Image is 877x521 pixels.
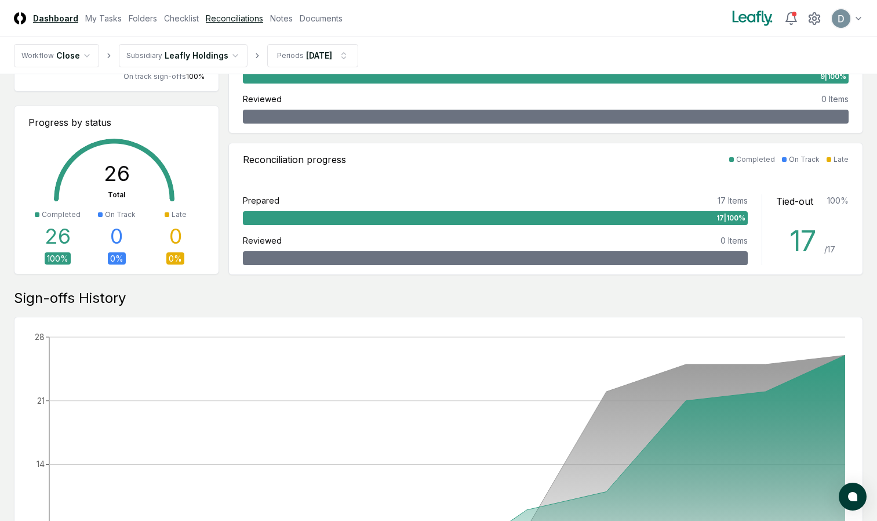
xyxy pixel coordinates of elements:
tspan: 21 [37,396,45,406]
div: Tied-out [776,194,813,208]
div: Completed [42,209,81,220]
img: Leafly logo [730,9,775,28]
span: 17 | 100 % [716,213,745,223]
nav: breadcrumb [14,44,358,67]
tspan: 14 [37,459,45,469]
div: 17 [789,227,824,255]
img: Logo [14,12,26,24]
div: 100 % [45,252,71,265]
div: Completed [736,154,775,165]
img: ACg8ocLeIi4Jlns6Fsr4lO0wQ1XJrFQvF4yUjbLrd1AsCAOmrfa1KQ=s96-c [832,9,850,28]
div: 17 Items [718,194,748,207]
div: Late [172,209,187,220]
div: Reconciliation progress [243,153,346,167]
div: On Track [789,154,820,165]
div: Reviewed [243,93,282,105]
a: My Tasks [85,12,122,24]
div: 0 Items [720,234,748,247]
button: atlas-launcher [839,483,867,511]
div: Subsidiary [126,50,162,61]
div: Prepared [243,194,279,207]
span: On track sign-offs [123,72,186,81]
div: 100 % [827,194,849,208]
span: 100 % [186,72,205,81]
div: 0 Items [821,93,849,105]
tspan: 28 [35,332,45,342]
div: 26 [45,225,71,248]
button: Periods[DATE] [267,44,358,67]
div: / 17 [824,243,835,255]
div: Progress by status [28,115,205,129]
a: Reconciliation progressCompletedOn TrackLatePrepared17 Items17|100%Reviewed0 ItemsTied-out100%17 /17 [228,143,863,275]
a: Folders [129,12,157,24]
div: Sign-offs History [14,289,863,307]
a: Notes [270,12,293,24]
span: 9 | 100 % [820,71,846,82]
a: Reconciliations [206,12,263,24]
a: Checklist [164,12,199,24]
div: 0 [169,225,182,248]
a: Documents [300,12,343,24]
div: Late [834,154,849,165]
div: 0 % [166,252,184,265]
div: Reviewed [243,234,282,247]
div: [DATE] [306,49,332,61]
div: Periods [277,50,304,61]
a: Dashboard [33,12,78,24]
div: Workflow [21,50,54,61]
